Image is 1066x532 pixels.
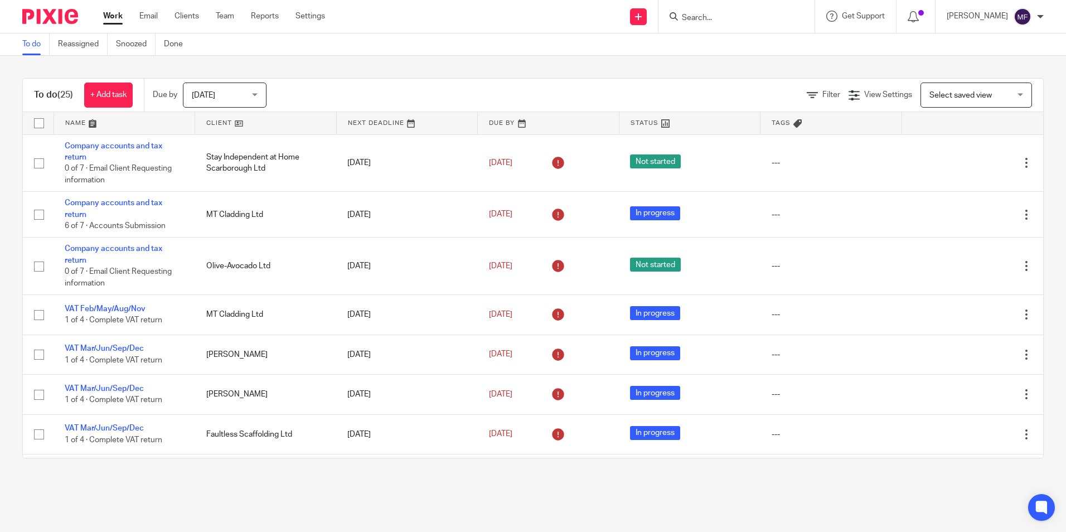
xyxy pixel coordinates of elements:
span: 6 of 7 · Accounts Submission [65,222,166,230]
h1: To do [34,89,73,101]
span: View Settings [864,91,912,99]
td: [DATE] [336,134,478,192]
span: 1 of 4 · Complete VAT return [65,436,162,444]
td: [DATE] [336,335,478,374]
td: Faultless Scaffolding Ltd [195,414,337,454]
td: MT Cladding Ltd [195,295,337,335]
span: Not started [630,258,681,272]
a: VAT Mar/Jun/Sep/Dec [65,385,144,393]
div: --- [772,209,891,220]
span: Tags [772,120,791,126]
span: In progress [630,306,680,320]
a: Company accounts and tax return [65,199,162,218]
td: Olive-Avocado Ltd [195,238,337,295]
span: [DATE] [489,159,512,167]
td: MT Cladding Ltd [195,192,337,238]
span: [DATE] [489,390,512,398]
a: Snoozed [116,33,156,55]
span: 1 of 4 · Complete VAT return [65,317,162,325]
td: [PERSON_NAME] [195,375,337,414]
div: --- [772,429,891,440]
td: [PERSON_NAME] Gardens & Landscapes Ltd [195,454,337,494]
input: Search [681,13,781,23]
a: Company accounts and tax return [65,142,162,161]
a: Done [164,33,191,55]
a: VAT Feb/May/Aug/Nov [65,305,146,313]
td: [DATE] [336,414,478,454]
p: [PERSON_NAME] [947,11,1008,22]
a: Team [216,11,234,22]
div: --- [772,260,891,272]
img: Pixie [22,9,78,24]
a: Reassigned [58,33,108,55]
a: Settings [295,11,325,22]
span: 0 of 7 · Email Client Requesting information [65,165,172,184]
span: 1 of 4 · Complete VAT return [65,356,162,364]
span: [DATE] [192,91,215,99]
a: Work [103,11,123,22]
div: --- [772,157,891,168]
div: --- [772,389,891,400]
a: Reports [251,11,279,22]
a: Email [139,11,158,22]
span: In progress [630,426,680,440]
img: svg%3E [1014,8,1031,26]
a: + Add task [84,83,133,108]
a: VAT Mar/Jun/Sep/Dec [65,424,144,432]
span: Not started [630,154,681,168]
td: [PERSON_NAME] [195,335,337,374]
a: Company accounts and tax return [65,245,162,264]
span: Filter [822,91,840,99]
span: (25) [57,90,73,99]
span: Select saved view [929,91,992,99]
span: [DATE] [489,431,512,438]
span: [DATE] [489,262,512,270]
td: [DATE] [336,454,478,494]
span: 1 of 4 · Complete VAT return [65,396,162,404]
span: [DATE] [489,211,512,219]
a: VAT Mar/Jun/Sep/Dec [65,345,144,352]
td: [DATE] [336,192,478,238]
div: --- [772,349,891,360]
p: Due by [153,89,177,100]
span: In progress [630,206,680,220]
div: --- [772,309,891,320]
span: [DATE] [489,311,512,318]
span: Get Support [842,12,885,20]
span: In progress [630,346,680,360]
a: Clients [175,11,199,22]
span: [DATE] [489,351,512,359]
td: [DATE] [336,238,478,295]
td: Stay Independent at Home Scarborough Ltd [195,134,337,192]
td: [DATE] [336,295,478,335]
a: To do [22,33,50,55]
span: In progress [630,386,680,400]
span: 0 of 7 · Email Client Requesting information [65,268,172,287]
td: [DATE] [336,375,478,414]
